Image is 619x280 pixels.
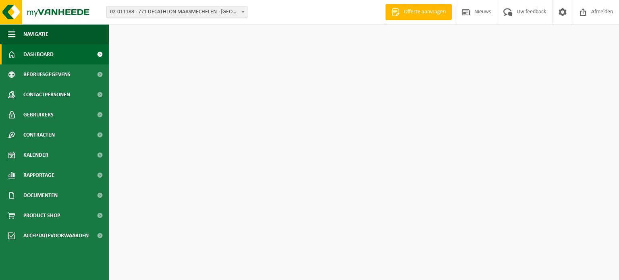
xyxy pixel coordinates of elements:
span: Gebruikers [23,105,54,125]
span: Contracten [23,125,55,145]
span: Offerte aanvragen [402,8,448,16]
a: Offerte aanvragen [385,4,452,20]
span: Acceptatievoorwaarden [23,226,89,246]
span: 02-011188 - 771 DECATHLON MAASMECHELEN - MAASMECHELEN [107,6,247,18]
span: Kalender [23,145,48,165]
span: Navigatie [23,24,48,44]
span: Dashboard [23,44,54,64]
span: 02-011188 - 771 DECATHLON MAASMECHELEN - MAASMECHELEN [106,6,247,18]
span: Bedrijfsgegevens [23,64,71,85]
span: Product Shop [23,205,60,226]
span: Contactpersonen [23,85,70,105]
span: Rapportage [23,165,54,185]
span: Documenten [23,185,58,205]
